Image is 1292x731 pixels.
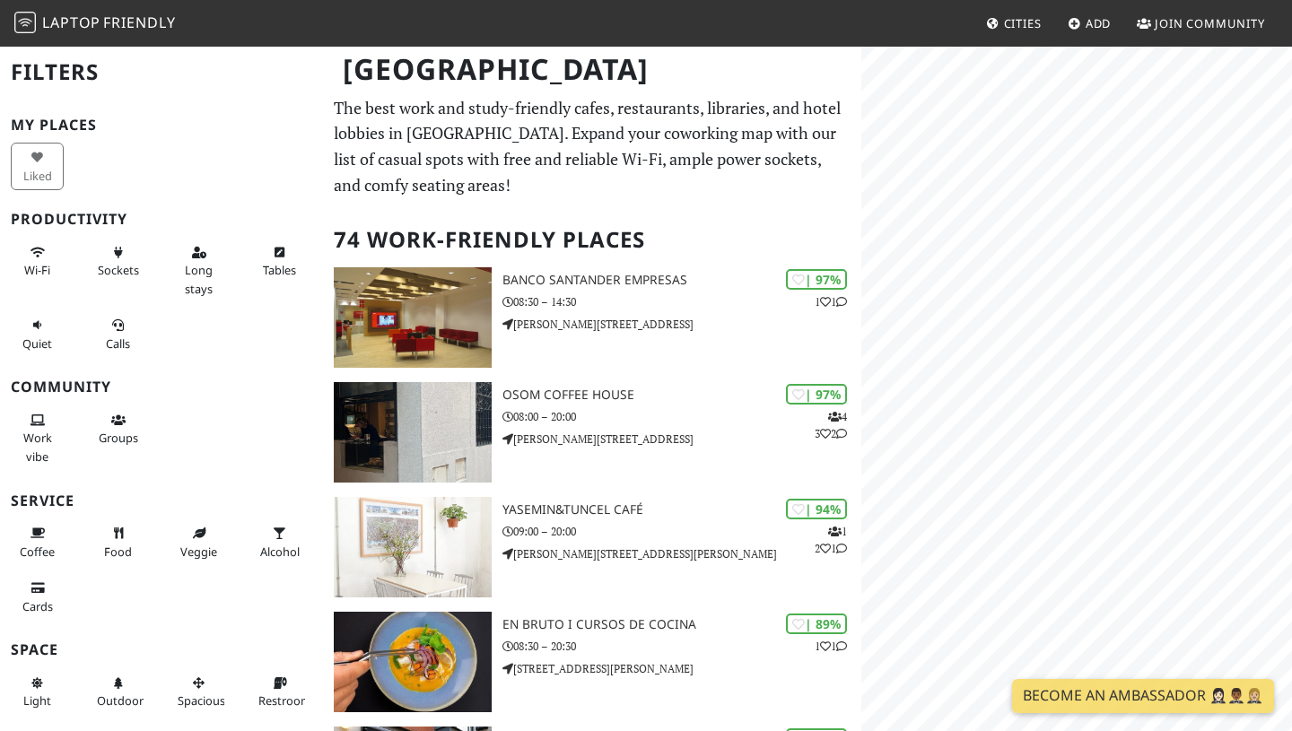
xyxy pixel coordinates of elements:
p: 4 3 2 [815,408,847,442]
span: Credit cards [22,598,53,614]
span: Restroom [258,692,311,709]
h3: Community [11,379,312,396]
span: Natural light [23,692,51,709]
h3: My Places [11,117,312,134]
button: Cards [11,573,64,621]
div: | 94% [786,499,847,519]
div: | 97% [786,384,847,405]
button: Groups [92,405,144,453]
span: Food [104,544,132,560]
span: Power sockets [98,262,139,278]
button: Calls [92,310,144,358]
button: Spacious [172,668,225,716]
p: 08:30 – 20:30 [502,638,861,655]
button: Alcohol [253,518,306,566]
h3: Productivity [11,211,312,228]
h3: Space [11,641,312,658]
p: [STREET_ADDRESS][PERSON_NAME] [502,660,861,677]
span: Veggie [180,544,217,560]
span: Join Community [1155,15,1265,31]
span: Group tables [99,430,138,446]
p: The best work and study-friendly cafes, restaurants, libraries, and hotel lobbies in [GEOGRAPHIC_... [334,95,851,198]
a: Cities [979,7,1049,39]
span: Work-friendly tables [263,262,296,278]
span: Stable Wi-Fi [24,262,50,278]
p: [PERSON_NAME][STREET_ADDRESS] [502,431,861,448]
span: Outdoor area [97,692,144,709]
button: Light [11,668,64,716]
a: Become an Ambassador 🤵🏻‍♀️🤵🏾‍♂️🤵🏼‍♀️ [1012,679,1274,713]
p: 1 1 [815,638,847,655]
button: Work vibe [11,405,64,471]
h3: EN BRUTO I CURSOS DE COCINA [502,617,861,632]
p: 1 2 1 [815,523,847,557]
button: Wi-Fi [11,238,64,285]
img: EN BRUTO I CURSOS DE COCINA [334,612,492,712]
span: Laptop [42,13,100,32]
p: 09:00 – 20:00 [502,523,861,540]
span: Quiet [22,335,52,352]
button: Sockets [92,238,144,285]
p: 1 1 [815,293,847,310]
img: Banco Santander Empresas [334,267,492,368]
span: Video/audio calls [106,335,130,352]
button: Veggie [172,518,225,566]
button: Tables [253,238,306,285]
h3: Osom Coffee House [502,387,861,403]
span: Spacious [178,692,225,709]
a: Banco Santander Empresas | 97% 11 Banco Santander Empresas 08:30 – 14:30 [PERSON_NAME][STREET_ADD... [323,267,861,368]
span: Add [1086,15,1112,31]
img: yasemin&tuncel café [334,497,492,597]
span: Cities [1004,15,1042,31]
a: Join Community [1130,7,1272,39]
a: EN BRUTO I CURSOS DE COCINA | 89% 11 EN BRUTO I CURSOS DE COCINA 08:30 – 20:30 [STREET_ADDRESS][P... [323,612,861,712]
a: yasemin&tuncel café | 94% 121 yasemin&tuncel café 09:00 – 20:00 [PERSON_NAME][STREET_ADDRESS][PER... [323,497,861,597]
p: [PERSON_NAME][STREET_ADDRESS] [502,316,861,333]
div: | 97% [786,269,847,290]
img: Osom Coffee House [334,382,492,483]
img: LaptopFriendly [14,12,36,33]
a: Add [1061,7,1119,39]
p: 08:30 – 14:30 [502,293,861,310]
button: Long stays [172,238,225,303]
h3: Service [11,492,312,509]
button: Outdoor [92,668,144,716]
h1: [GEOGRAPHIC_DATA] [328,45,858,94]
button: Quiet [11,310,64,358]
span: Long stays [185,262,213,296]
p: 08:00 – 20:00 [502,408,861,425]
button: Coffee [11,518,64,566]
button: Food [92,518,144,566]
h3: yasemin&tuncel café [502,502,861,518]
span: Friendly [103,13,175,32]
h2: 74 Work-Friendly Places [334,213,851,267]
h3: Banco Santander Empresas [502,273,861,288]
button: Restroom [253,668,306,716]
h2: Filters [11,45,312,100]
a: Osom Coffee House | 97% 432 Osom Coffee House 08:00 – 20:00 [PERSON_NAME][STREET_ADDRESS] [323,382,861,483]
span: Alcohol [260,544,300,560]
div: | 89% [786,614,847,634]
p: [PERSON_NAME][STREET_ADDRESS][PERSON_NAME] [502,545,861,562]
span: People working [23,430,52,464]
a: LaptopFriendly LaptopFriendly [14,8,176,39]
span: Coffee [20,544,55,560]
